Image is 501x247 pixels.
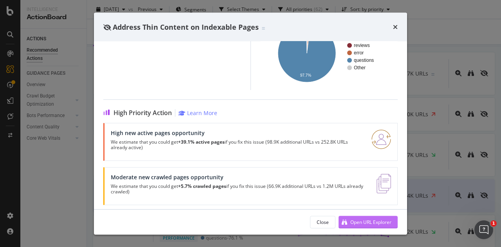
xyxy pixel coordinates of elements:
span: Address Thin Content on Indexable Pages [113,22,259,31]
div: Moderate new crawled pages opportunity [111,174,367,181]
p: We estimate that you could get if you fix this issue (66.9K additional URLs vs 1.2M URLs already ... [111,184,367,195]
text: reviews [354,43,370,49]
div: High new active pages opportunity [111,130,362,137]
button: Open URL Explorer [339,216,398,228]
div: eye-slash [103,24,111,30]
img: RO06QsNG.png [371,130,391,150]
text: 97.7% [300,74,311,78]
div: times [393,22,398,32]
img: e5DMFwAAAABJRU5ErkJggg== [377,174,391,194]
div: Close [317,218,329,225]
a: Learn More [178,110,217,117]
p: We estimate that you could get if you fix this issue (98.9K additional URLs vs 252.8K URLs alread... [111,140,362,151]
strong: +5.7% crawled pages [178,183,226,190]
strong: +39.1% active pages [178,139,225,146]
button: Close [310,216,335,228]
div: Learn More [187,110,217,117]
text: local-stores [354,36,378,41]
iframe: Intercom live chat [474,220,493,239]
span: 1 [490,220,497,227]
img: Equal [262,27,265,29]
text: Other [354,65,366,71]
svg: A chart. [267,23,389,84]
div: modal [94,13,407,234]
span: High Priority Action [114,110,172,117]
text: questions [354,58,374,63]
text: error [354,50,364,56]
div: Open URL Explorer [350,218,391,225]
